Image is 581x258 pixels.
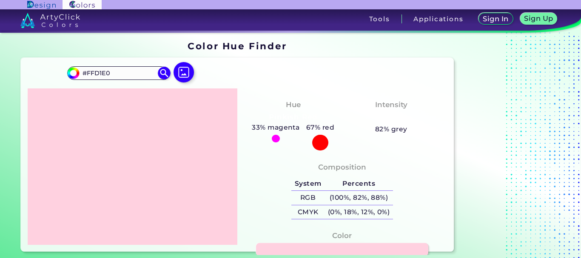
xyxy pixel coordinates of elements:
h5: 33% magenta [249,122,303,133]
h5: Sign In [484,16,507,22]
h4: Composition [318,161,366,173]
h3: Applications [413,16,463,22]
h4: Color [332,230,352,242]
h5: (0%, 18%, 12%, 0%) [325,205,393,219]
input: type color.. [80,67,159,79]
h5: Percents [325,176,393,190]
img: logo_artyclick_colors_white.svg [20,13,80,28]
h4: Intensity [375,99,407,111]
img: ArtyClick Design logo [27,1,56,9]
h5: Sign Up [526,15,552,22]
h3: Pale [379,112,403,122]
img: icon search [158,67,171,79]
h5: CMYK [291,205,325,219]
a: Sign Up [522,14,555,24]
a: Sign In [480,14,511,24]
h5: 67% red [303,122,338,133]
h5: (100%, 82%, 88%) [325,191,393,205]
h3: Tools [369,16,390,22]
h5: RGB [291,191,325,205]
h3: Pinkish Red [265,112,321,122]
h5: System [291,176,325,190]
img: icon picture [174,62,194,82]
h5: 82% grey [375,124,407,135]
h4: Hue [286,99,301,111]
h1: Color Hue Finder [188,40,287,52]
